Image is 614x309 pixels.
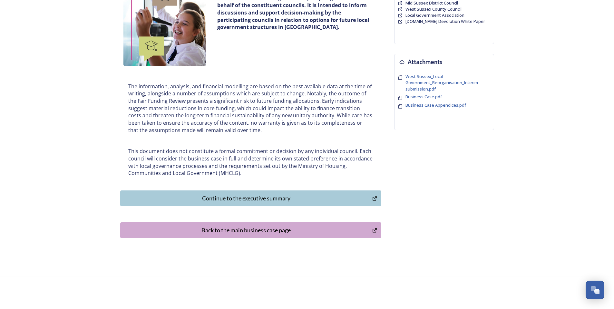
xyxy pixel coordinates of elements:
div: Back to the main business case page [124,226,369,235]
a: Local Government Association [405,12,464,18]
p: This document does not constitute a formal commitment or decision by any individual council. Each... [128,148,373,177]
h3: Attachments [408,57,443,67]
button: Continue to the executive summary [120,190,381,206]
p: The information, analysis, and financial modelling are based on the best available data at the ti... [128,83,373,134]
span: Business Case.pdf [405,94,442,100]
button: Back to the main business case page [120,222,381,238]
button: Open Chat [586,281,604,299]
a: [DOMAIN_NAME] Devolution White Paper [405,18,485,24]
span: Business Case Appendices.pdf [405,102,466,108]
span: West Sussex_Local Government_Reorganisation_Interim submission.pdf [405,73,478,92]
span: [DOMAIN_NAME] Devolution White Paper [405,18,485,24]
a: West Sussex County Council [405,6,462,12]
div: Continue to the executive summary [124,194,369,203]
